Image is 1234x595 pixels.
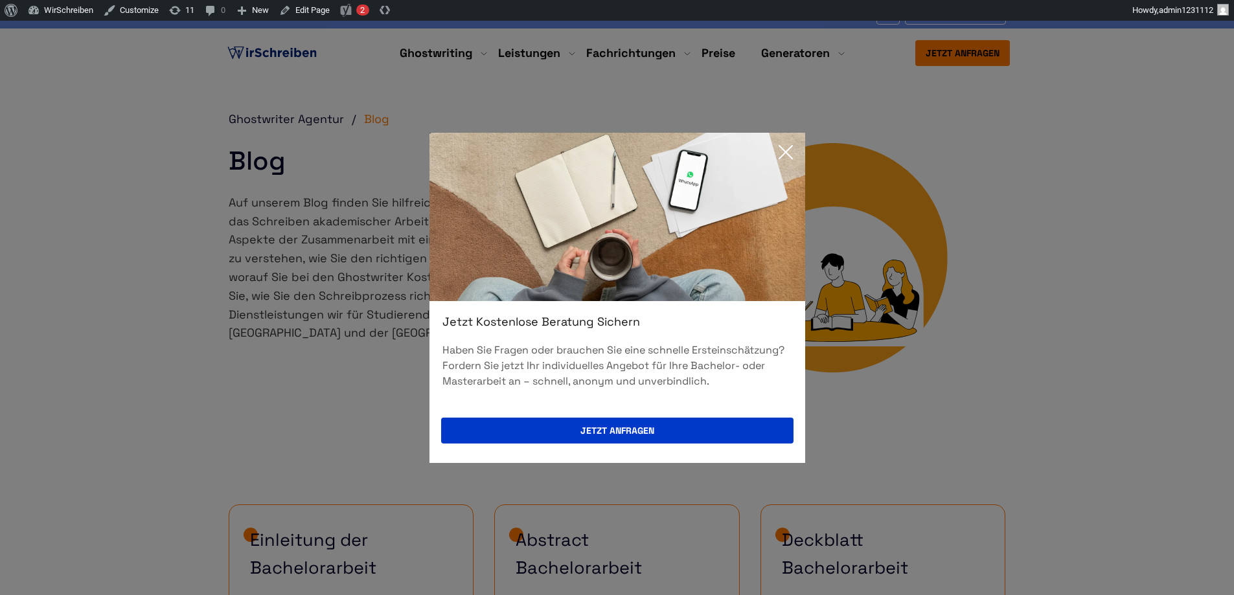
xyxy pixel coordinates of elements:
[442,342,792,358] p: Haben Sie Fragen oder brauchen Sie eine schnelle Ersteinschätzung?
[1159,5,1213,15] span: admin1231112
[442,358,792,389] p: Fordern Sie jetzt Ihr individuelles Angebot für Ihre Bachelor- oder Masterarbeit an – schnell, an...
[360,5,365,15] span: 2
[429,133,805,301] img: exit
[441,418,794,443] button: Jetzt anfragen
[429,314,805,330] div: Jetzt kostenlose Beratung sichern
